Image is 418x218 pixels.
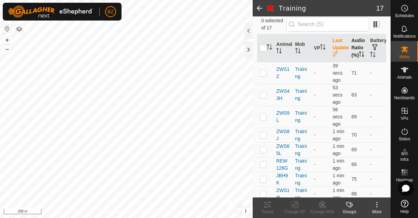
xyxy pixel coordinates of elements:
span: 25 Aug 2025, 4:50 pm [333,143,344,156]
span: ZWS43H [276,88,290,102]
span: Infra [400,157,408,162]
td: - [367,128,386,142]
span: VPs [401,116,408,120]
span: Notifications [393,34,416,38]
span: 71 [351,70,357,76]
td: - [367,84,386,106]
div: Groups [336,209,363,215]
span: 25 Aug 2025, 4:51 pm [333,63,343,83]
span: 25 Aug 2025, 4:50 pm [333,129,344,141]
div: Training [295,110,308,124]
span: ZWS9L [276,110,290,124]
span: 25 Aug 2025, 4:50 pm [333,158,344,171]
app-display-virtual-paddock-transition: - [314,114,316,119]
span: 25 Aug 2025, 4:50 pm [333,188,344,200]
p-sorticon: Activate to sort [320,45,326,51]
input: Search (S) [286,17,369,31]
button: + [3,36,11,44]
span: 69 [351,114,357,119]
span: JBH9K [276,172,290,187]
app-display-virtual-paddock-transition: - [314,70,316,76]
div: Tracks [254,209,281,215]
app-display-virtual-paddock-transition: - [314,147,316,152]
div: Training [295,88,308,102]
a: Privacy Policy [99,209,125,215]
span: ZWS18L [276,187,290,201]
span: i [245,208,246,214]
button: – [3,45,11,53]
span: Help [400,209,409,214]
app-display-virtual-paddock-transition: - [314,132,316,138]
img: Gallagher Logo [8,5,94,18]
a: Contact Us [133,209,153,215]
app-display-virtual-paddock-transition: - [314,191,316,196]
span: REW126G [276,157,290,172]
span: ZWS8J [276,128,290,142]
span: Mobs [400,55,409,59]
p-sorticon: Activate to sort [295,49,301,54]
span: 63 [351,92,357,98]
span: 66 [351,162,357,167]
span: 17 [376,3,384,13]
p-sorticon: Activate to sort [370,53,376,58]
span: Animals [397,75,412,79]
th: Battery [367,34,386,62]
th: VP [311,34,330,62]
app-display-virtual-paddock-transition: - [314,92,316,98]
div: More [363,209,391,215]
button: Map Layers [15,25,23,33]
p-sorticon: Activate to sort [333,52,338,58]
span: 70 [351,132,357,138]
td: - [367,172,386,187]
p-sorticon: Activate to sort [276,49,282,54]
h2: Training [279,4,376,12]
button: Reset Map [3,25,11,33]
button: i [242,207,250,215]
th: Audio Ratio (%) [349,34,367,62]
td: - [367,157,386,172]
div: Change Mob [308,209,336,215]
p-sorticon: Activate to sort [359,52,364,58]
span: Status [398,137,410,141]
span: 69 [351,147,357,152]
th: Animal [274,34,292,62]
th: Last Updated [330,34,349,62]
td: - [367,62,386,84]
span: Schedules [395,14,414,18]
span: Heatmap [396,178,413,182]
div: Training [295,172,308,187]
app-display-virtual-paddock-transition: - [314,176,316,182]
span: ZWS1Z [276,66,290,80]
app-display-virtual-paddock-transition: - [314,162,316,167]
div: Training [295,187,308,201]
span: 25 Aug 2025, 4:50 pm [333,107,343,127]
th: Mob [292,34,311,62]
td: - [367,106,386,128]
span: 75 [351,176,357,182]
div: Change VP [281,209,308,215]
div: Training [295,143,308,157]
td: - [367,142,386,157]
span: BZ [107,8,114,15]
span: 0 selected of 17 [261,17,286,31]
span: 25 Aug 2025, 4:51 pm [333,85,343,105]
span: 25 Aug 2025, 4:50 pm [333,173,344,185]
span: Neckbands [394,96,415,100]
div: Training [295,157,308,172]
div: Training [295,66,308,80]
a: Help [391,197,418,216]
td: - [367,187,386,201]
p-sorticon: Activate to sort [267,45,272,51]
span: ZWS65L [276,143,290,157]
span: 68 [351,191,357,196]
div: Training [295,128,308,142]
